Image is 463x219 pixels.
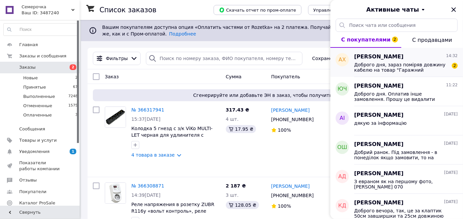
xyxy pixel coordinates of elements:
span: [PERSON_NAME] [354,199,404,207]
span: Семерочка [22,4,71,10]
button: АІ[PERSON_NAME][DATE]дякую за інформацію [330,106,463,135]
span: 317.43 ₴ [226,107,249,112]
span: Сумма [226,74,242,79]
span: Заказы [19,64,35,70]
span: [DATE] [444,111,458,117]
span: 2 187 ₴ [226,183,246,188]
span: 15:37[DATE] [131,116,161,122]
span: Показатели работы компании [19,160,61,172]
span: Заказ [105,74,119,79]
span: [DATE] [444,199,458,205]
img: Фото товару [105,107,126,127]
button: ОШ[PERSON_NAME][DATE]Добрий ранок. Пiд замовлення - в понедiлок якщо замовити, то на середину нед... [330,135,463,165]
span: 7248 [68,94,78,100]
div: [PHONE_NUMBER] [270,191,315,200]
input: Поиск [4,24,78,36]
span: 2 [70,64,76,70]
button: АД[PERSON_NAME][DATE]З евраном як на першому фото, [PERSON_NAME] 070 [330,165,463,194]
span: Добрий ранок. Пiд замовлення - в понедiлок якщо замовити, то на середину недiлi приблизно буде вi... [354,150,448,160]
div: 17.95 ₴ [226,125,256,133]
div: [PHONE_NUMBER] [270,115,315,124]
span: Доброго дня, зараз поміряв довжину кабелю на товар "Гаражний світильник переносний, 10 м шнур GiS... [354,62,448,73]
input: Поиск чата или сообщения [336,19,458,32]
span: 11:22 [446,82,458,88]
a: № 366317941 [131,107,164,112]
span: 2 [392,36,398,42]
span: С покупателями [341,36,391,43]
span: Сохраненные фильтры: [312,55,370,62]
a: [PERSON_NAME] [271,107,310,113]
span: Оплаченные [23,112,52,118]
span: 2 [75,75,78,81]
span: ЮЧ [338,85,347,93]
span: Отмененные [23,103,52,109]
span: Товары и услуги [19,137,57,143]
span: Заказы и сообщения [19,53,66,59]
span: [PERSON_NAME] [354,82,404,90]
span: Вашим покупателям доступна опция «Оплатить частями от Rozetka» на 2 платежа. Получайте новые зака... [102,25,432,36]
input: Поиск по номеру заказа, ФИО покупателя, номеру телефона, Email, номеру накладной [146,52,302,65]
span: Сообщения [19,126,45,132]
span: Покупатель [271,74,300,79]
a: Фото товару [105,107,126,128]
span: 14:32 [446,53,458,59]
span: 14:39[DATE] [131,192,161,198]
span: 100% [278,203,291,209]
a: № 366308871 [131,183,164,188]
img: Фото товару [105,183,126,203]
span: [PERSON_NAME] [354,141,404,148]
span: Отзывы [19,177,37,183]
span: АІ [340,114,345,122]
button: ЮЧ[PERSON_NAME]11:22Доброго дня. Оплатив інше замовлення. Прошу це видалити [330,77,463,106]
span: 3 [75,112,78,118]
a: [PERSON_NAME] [271,183,310,189]
span: Активные чаты [366,5,419,14]
span: дякую за інформацію [354,120,407,126]
span: 1 [70,149,76,154]
a: Подробнее [169,31,196,36]
div: Ваш ID: 3487240 [22,10,80,16]
span: 2 [452,63,458,69]
span: Доброго дня. Оплатив інше замовлення. Прошу це видалити [354,91,448,102]
span: 3 шт. [226,192,239,198]
button: Закрыть [450,6,458,14]
span: З евраном як на першому фото, [PERSON_NAME] 070 [354,179,448,189]
span: 4 шт. [226,116,239,122]
span: Главная [19,42,38,48]
span: Новые [23,75,38,81]
span: Принятые [23,84,46,90]
span: 67 [73,84,78,90]
button: Активные чаты [349,5,444,14]
a: Колодка 5 гнезд c з/к ViKo MULTI-LET черная для удлинителя с заземлением, колодка 5 гнезд 90134500 [131,126,213,151]
span: [PERSON_NAME] [354,53,404,61]
h1: Список заказов [99,6,157,14]
button: АХ[PERSON_NAME]14:32Доброго дня, зараз поміряв довжину кабелю на товар "Гаражний світильник перен... [330,48,463,77]
a: Фото товару [105,183,126,204]
button: Управление статусами [308,5,371,15]
span: Фильтры [106,55,128,62]
span: 100% [278,127,291,133]
span: Сгенерируйте или добавьте ЭН в заказ, чтобы получить оплату [96,92,448,99]
span: ОШ [337,144,347,151]
span: Уведомления [19,149,49,155]
span: КД [338,202,346,210]
span: [DATE] [444,170,458,176]
a: 4 товара в заказе [131,152,175,158]
span: Доброго вечора, так, це за клаптик 50см завширшки та 25см довжиною [354,208,448,219]
button: Скачать отчет по пром-оплате [214,5,301,15]
span: Управление статусами [313,8,365,13]
span: АД [338,173,346,181]
button: С продавцами [401,32,463,48]
span: [PERSON_NAME] [354,111,404,119]
span: Выполненные [23,94,55,100]
span: АХ [339,56,346,64]
span: С продавцами [412,37,452,43]
div: 128.05 ₴ [226,201,259,209]
span: Покупатели [19,189,46,195]
button: С покупателями2 [330,32,401,48]
span: 1575 [68,103,78,109]
span: Каталог ProSale [19,200,55,206]
span: [PERSON_NAME] [354,170,404,178]
span: Скачать отчет по пром-оплате [219,7,296,13]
